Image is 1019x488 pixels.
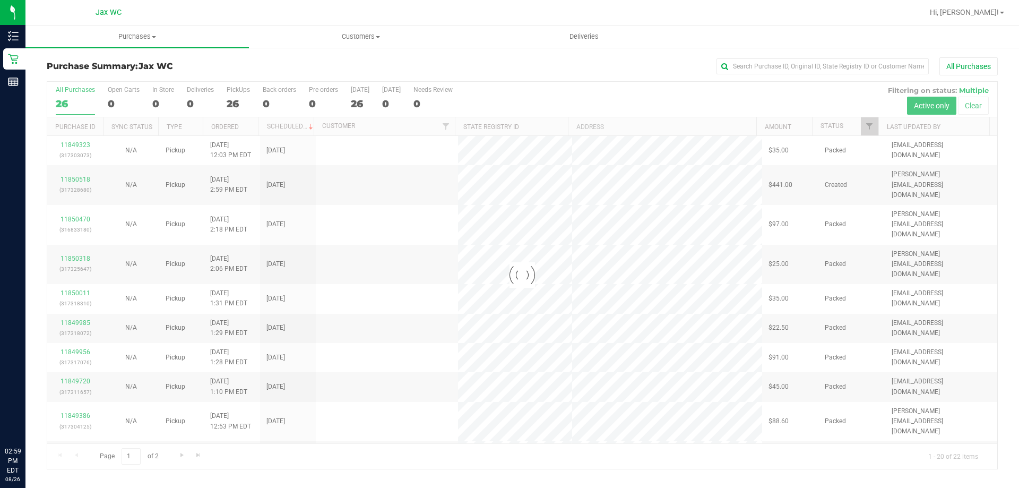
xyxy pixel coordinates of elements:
inline-svg: Inventory [8,31,19,41]
span: Jax WC [139,61,173,71]
span: Customers [249,32,472,41]
h3: Purchase Summary: [47,62,364,71]
a: Customers [249,25,472,48]
a: Purchases [25,25,249,48]
button: All Purchases [939,57,998,75]
input: Search Purchase ID, Original ID, State Registry ID or Customer Name... [716,58,929,74]
a: Deliveries [472,25,696,48]
span: Deliveries [555,32,613,41]
iframe: Resource center [11,403,42,435]
span: Hi, [PERSON_NAME]! [930,8,999,16]
inline-svg: Retail [8,54,19,64]
p: 02:59 PM EDT [5,447,21,475]
span: Purchases [25,32,249,41]
span: Jax WC [96,8,122,17]
inline-svg: Reports [8,76,19,87]
p: 08/26 [5,475,21,483]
